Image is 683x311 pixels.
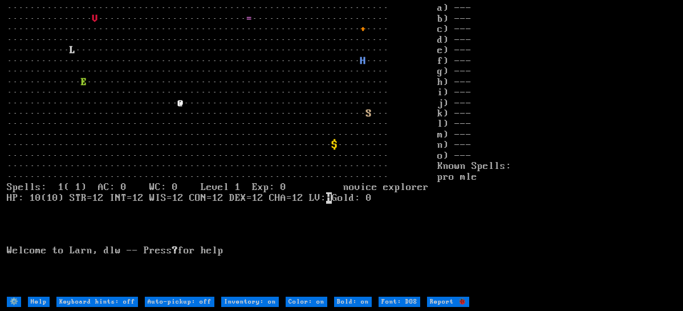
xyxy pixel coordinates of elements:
input: Bold: on [334,297,372,307]
input: Color: on [286,297,327,307]
stats: a) --- b) --- c) --- d) --- e) --- f) --- g) --- h) --- i) --- j) --- k) --- l) --- m) --- n) ---... [437,3,676,295]
font: V [92,13,98,25]
font: @ [178,98,184,109]
input: Font: DOS [379,297,420,307]
input: Help [28,297,50,307]
font: = [246,13,252,25]
input: Keyboard hints: off [56,297,138,307]
mark: H [326,192,332,204]
font: $ [332,139,338,151]
input: Report 🐞 [427,297,469,307]
larn: ··································································· ··············· ·············... [7,3,437,295]
input: ⚙️ [7,297,21,307]
input: Auto-pickup: off [145,297,214,307]
font: E [81,76,87,88]
font: H [360,55,366,67]
font: S [366,108,372,119]
b: ? [172,245,178,256]
font: L [70,45,75,56]
font: + [360,23,366,35]
input: Inventory: on [221,297,279,307]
